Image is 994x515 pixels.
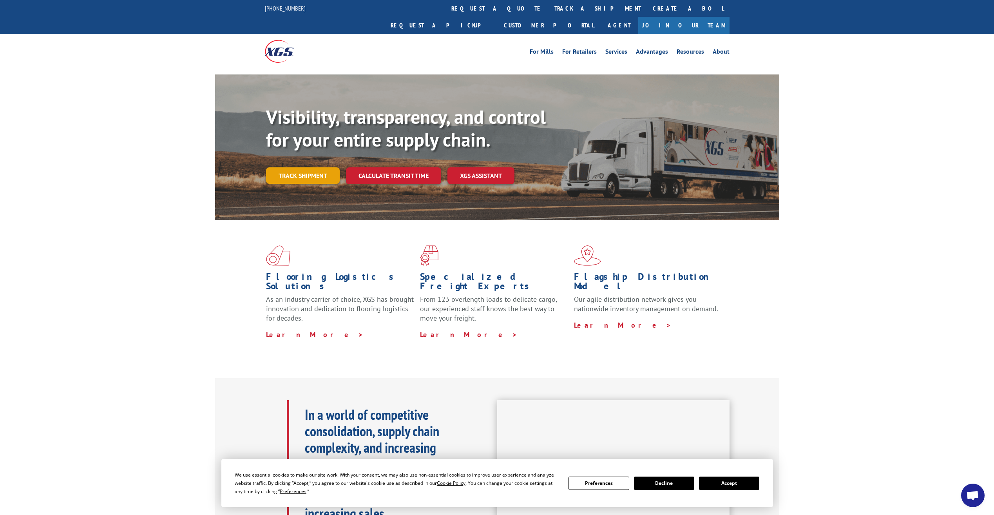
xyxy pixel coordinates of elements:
[677,49,704,57] a: Resources
[699,477,759,490] button: Accept
[266,330,364,339] a: Learn More >
[235,471,559,495] div: We use essential cookies to make our site work. With your consent, we may also use non-essential ...
[574,295,718,313] span: Our agile distribution network gives you nationwide inventory management on demand.
[530,49,554,57] a: For Mills
[437,480,465,486] span: Cookie Policy
[385,17,498,34] a: Request a pickup
[420,272,568,295] h1: Specialized Freight Experts
[638,17,730,34] a: Join Our Team
[574,245,601,266] img: xgs-icon-flagship-distribution-model-red
[266,105,546,152] b: Visibility, transparency, and control for your entire supply chain.
[574,321,672,330] a: Learn More >
[420,330,518,339] a: Learn More >
[266,167,340,184] a: Track shipment
[634,477,694,490] button: Decline
[961,484,985,507] div: Open chat
[420,295,568,330] p: From 123 overlength loads to delicate cargo, our experienced staff knows the best way to move you...
[266,295,414,323] span: As an industry carrier of choice, XGS has brought innovation and dedication to flooring logistics...
[605,49,627,57] a: Services
[266,272,414,295] h1: Flooring Logistics Solutions
[266,245,290,266] img: xgs-icon-total-supply-chain-intelligence-red
[600,17,638,34] a: Agent
[447,167,514,184] a: XGS ASSISTANT
[569,477,629,490] button: Preferences
[265,4,306,12] a: [PHONE_NUMBER]
[221,459,773,507] div: Cookie Consent Prompt
[498,17,600,34] a: Customer Portal
[420,245,438,266] img: xgs-icon-focused-on-flooring-red
[574,272,722,295] h1: Flagship Distribution Model
[346,167,441,184] a: Calculate transit time
[713,49,730,57] a: About
[562,49,597,57] a: For Retailers
[636,49,668,57] a: Advantages
[280,488,306,495] span: Preferences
